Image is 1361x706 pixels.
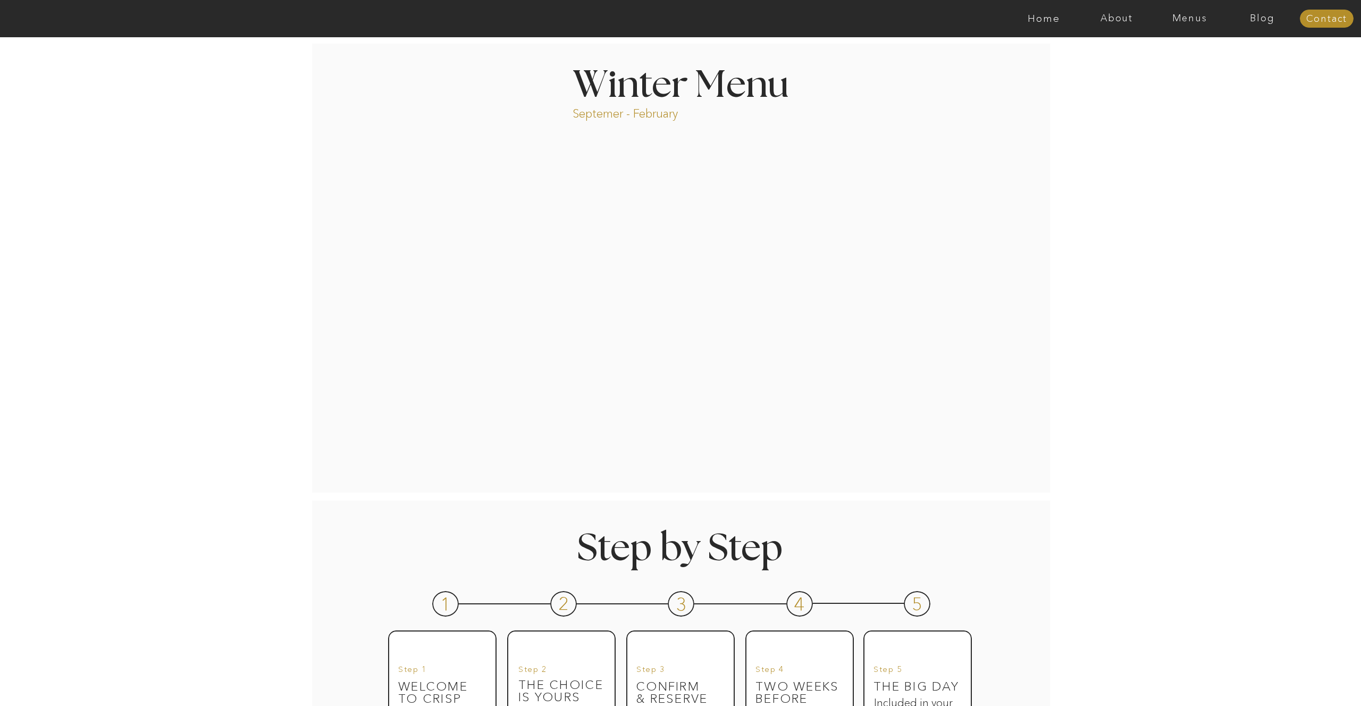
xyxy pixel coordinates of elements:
[398,665,478,680] h3: Step 1
[676,595,688,610] h3: 3
[794,595,806,610] h3: 4
[1226,13,1299,24] a: Blog
[873,665,954,680] h3: Step 5
[1300,14,1354,24] a: Contact
[398,680,485,695] h3: Welcome to Crisp
[1153,13,1226,24] a: Menus
[755,665,836,680] h3: Step 4
[1007,13,1080,24] a: Home
[558,594,570,609] h3: 2
[1080,13,1153,24] a: About
[518,665,599,680] h3: Step 2
[440,595,452,610] h3: 1
[873,680,961,695] h3: The big day
[636,665,717,680] h3: Step 3
[755,680,843,695] h3: Two weeks before
[912,595,924,610] h3: 5
[518,679,606,694] h3: The Choice is yours
[573,106,719,118] p: Septemer - February
[532,530,828,562] h1: Step by Step
[533,67,828,98] h1: Winter Menu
